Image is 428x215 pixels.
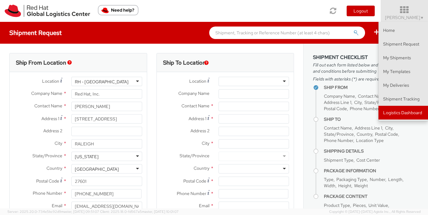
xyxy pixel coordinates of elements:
span: Company Name [178,90,209,96]
span: Contact Name [181,103,209,109]
span: Server: 2025.20.0-734e5bc92d9 [7,209,99,214]
span: Copyright © [DATE]-[DATE] Agistix Inc., All Rights Reserved [329,209,421,214]
span: Company Name [31,90,62,96]
span: State/Province [324,131,354,137]
div: [US_STATE] [75,154,99,160]
span: Shipment Type [324,157,353,163]
a: My Deliveries [378,78,428,92]
span: Email [199,203,209,208]
span: Height [338,183,351,188]
button: Need help? [98,5,138,15]
span: Weight [354,183,368,188]
span: Company Name [324,93,355,99]
span: Address 2 [43,128,62,134]
h4: Package Information [324,169,419,173]
span: Length [388,177,402,182]
span: Client: 2025.18.0-fd567a5 [100,209,179,214]
span: State/Province [180,153,209,159]
span: State/Province [364,100,394,105]
a: My Shipments [378,51,428,65]
span: Contact Name [324,125,352,131]
a: Home [378,23,428,37]
span: Address 1 [189,116,206,121]
h4: Package Content [324,194,419,199]
h3: Ship To Location [163,60,206,66]
input: Shipment, Tracking or Reference Number (at least 4 chars) [209,27,365,39]
img: rh-logistics-00dfa346123c4ec078e1.svg [5,5,90,17]
span: Location Type [356,138,384,143]
span: Location [189,78,206,84]
span: Phone Number [350,106,379,111]
span: Unit Value [368,203,388,208]
span: Country [194,165,209,171]
span: Phone Number [324,138,353,143]
span: master, [DATE] 09:51:07 [61,209,99,214]
h4: Ship From [324,85,419,90]
span: Country [357,131,372,137]
h4: Shipment Request [9,29,62,36]
span: [PERSON_NAME] [385,15,424,20]
span: Email [52,203,62,208]
h4: Ship To [324,117,419,122]
h3: Ship From Location [16,60,66,66]
span: Country [46,165,62,171]
span: Phone Number [177,191,206,196]
span: Phone Number [33,190,62,196]
span: ▼ [420,15,424,20]
span: Contact Name [34,103,62,109]
span: Type [324,177,334,182]
span: Fill out each form listed below and agree to the terms and conditions before submitting [313,62,419,74]
span: Address 1 [41,116,59,121]
span: City [385,125,392,131]
span: master, [DATE] 10:01:07 [142,209,179,214]
h4: Shipping Details [324,149,419,154]
button: Logout [347,6,375,16]
a: My Templates [378,65,428,78]
a: Shipment Request [378,37,428,51]
span: City [55,140,62,146]
span: Postal Code [36,178,59,184]
div: [GEOGRAPHIC_DATA] [75,166,119,172]
span: City [202,140,209,146]
span: Address Line 1 [355,125,382,131]
span: Width [324,183,335,188]
span: Postal Code [183,178,206,184]
span: Number [370,177,385,182]
span: Product Type [324,203,350,208]
span: Contact Name [358,93,386,99]
span: Postal Code [324,106,347,111]
span: Address 2 [190,128,209,134]
h3: Shipment Checklist [313,55,419,60]
div: RH - [GEOGRAPHIC_DATA] [75,79,128,85]
span: Postal Code [375,131,398,137]
span: Location [42,78,59,84]
a: Shipment Tracking [378,92,428,106]
span: Cost Center [356,157,380,163]
span: Address Line 1 [324,100,351,105]
span: Fields with asterisks (*) are required [313,76,419,82]
a: Logistics Dashboard [378,106,428,120]
span: Packaging Type [336,177,367,182]
span: City [354,100,362,105]
span: Pieces [353,203,366,208]
span: State/Province [32,153,62,159]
